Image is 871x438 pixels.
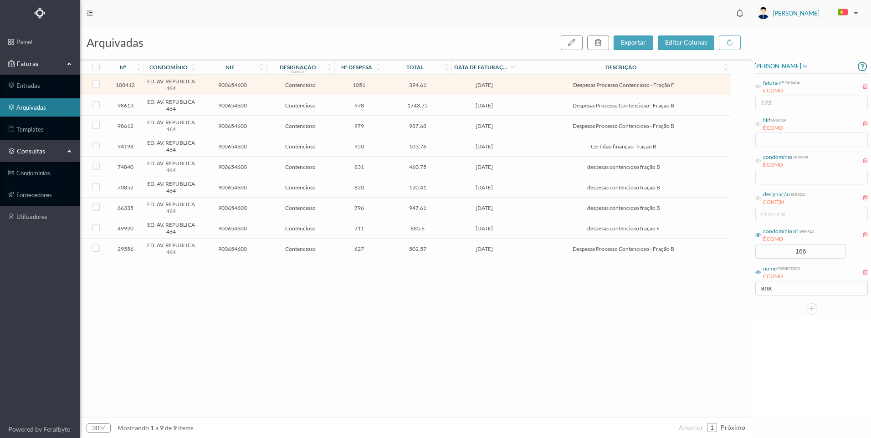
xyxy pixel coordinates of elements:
[109,204,141,211] span: 66335
[679,420,703,435] li: Página Anterior
[707,421,717,434] a: 1
[454,225,514,232] span: [DATE]
[519,143,728,150] span: Certidão finanças - fração B
[149,64,188,71] div: condomínio
[679,423,703,431] span: anterior
[386,81,449,88] span: 394.61
[707,423,717,432] li: 1
[454,81,514,88] span: [DATE]
[519,225,728,232] span: despesas contencioso fração F
[109,143,141,150] span: 94198
[146,98,196,112] span: ED. AV. REPUBLICA 464
[92,421,99,435] div: 30
[454,64,509,71] div: data de faturação
[757,7,769,19] img: user_titan3.af2715ee.jpg
[172,424,178,432] span: 9
[763,227,799,235] div: condomínio nº
[269,122,332,129] span: Contencioso
[146,221,196,235] span: ED. AV. REPUBLICA 464
[341,64,372,71] div: nº despesa
[337,143,381,150] span: 950
[269,245,332,252] span: Contencioso
[120,64,126,71] div: nº
[605,64,637,71] div: descrição
[87,36,143,49] span: arquivadas
[831,5,862,20] button: PT
[777,265,800,271] div: fornecedor
[763,161,808,169] div: É COMO
[763,190,790,199] div: designação
[386,122,449,129] span: 987.68
[763,124,786,132] div: É COMO
[155,424,159,432] span: a
[386,225,449,232] span: 885.6
[519,163,728,170] span: despesas contencioso fração B
[763,87,800,95] div: É COMO
[337,184,381,191] span: 820
[34,7,46,19] img: Logo
[614,36,653,50] button: exportar
[225,64,235,71] div: nif
[201,81,264,88] span: 900654600
[201,143,264,150] span: 900654600
[109,225,141,232] span: 49920
[454,143,514,150] span: [DATE]
[109,184,141,191] span: 70852
[763,273,800,280] div: É COMO
[770,116,786,123] div: entrada
[178,424,194,432] span: items
[337,81,381,88] span: 1051
[201,204,264,211] span: 900654600
[734,7,746,19] i: icon: bell
[454,163,514,170] span: [DATE]
[291,70,304,73] div: rubrica
[269,81,332,88] span: Contencioso
[386,245,449,252] span: 502.57
[519,102,728,109] span: Despesas Processo Contencioso - Fração B
[146,242,196,255] span: ED. AV. REPUBLICA 464
[99,425,105,431] i: icon: down
[386,163,449,170] span: 460.75
[406,64,424,71] div: total
[269,163,332,170] span: Contencioso
[763,235,815,243] div: É COMO
[201,225,264,232] span: 900654600
[454,184,514,191] span: [DATE]
[201,102,264,109] span: 900654600
[269,184,332,191] span: Contencioso
[17,147,62,156] span: consultas
[146,180,196,194] span: ED. AV. REPUBLICA 464
[386,102,449,109] span: 1743.75
[109,122,141,129] span: 98612
[519,204,728,211] span: despesas contencioso fração B
[146,119,196,132] span: ED. AV. REPUBLICA 464
[165,424,172,432] span: de
[146,139,196,153] span: ED. AV. REPUBLICA 464
[763,265,777,273] div: nome
[15,59,65,68] span: Faturas
[149,424,155,432] span: 1
[721,423,745,431] span: próximo
[519,122,728,129] span: Despesas Processo Contencioso - Fração B
[337,225,381,232] span: 711
[658,36,714,50] button: editar colunas
[454,102,514,109] span: [DATE]
[146,160,196,173] span: ED. AV. REPUBLICA 464
[269,225,332,232] span: Contencioso
[721,420,745,435] li: Página Seguinte
[109,81,141,88] span: 108412
[454,122,514,129] span: [DATE]
[146,201,196,214] span: ED. AV. REPUBLICA 464
[792,153,808,160] div: entrada
[269,204,332,211] span: Contencioso
[337,163,381,170] span: 831
[454,204,514,211] span: [DATE]
[763,79,784,87] div: fatura nº
[159,424,165,432] span: 9
[109,102,141,109] span: 98613
[799,227,815,234] div: entrada
[201,122,264,129] span: 900654600
[280,64,316,71] div: designação
[386,184,449,191] span: 120.41
[87,10,93,16] i: icon: menu-fold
